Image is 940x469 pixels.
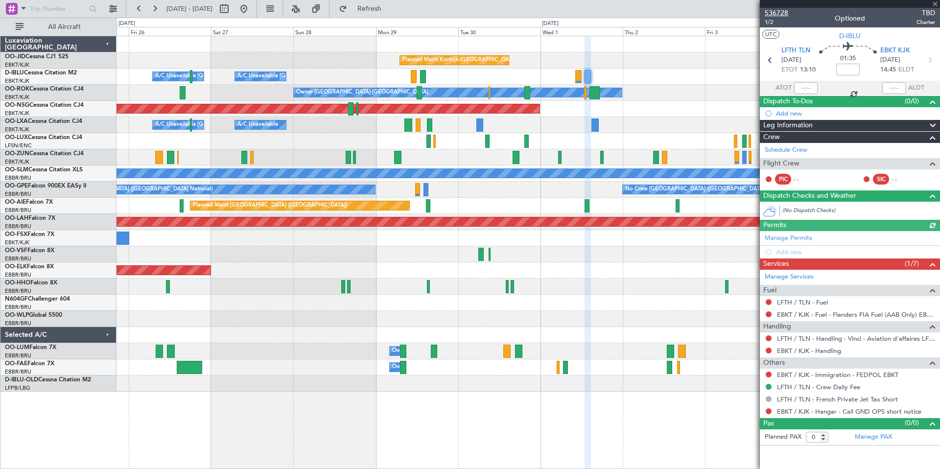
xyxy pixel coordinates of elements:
[765,8,788,18] span: 536728
[5,215,55,221] a: OO-LAHFalcon 7X
[458,27,540,36] div: Tue 30
[5,239,29,246] a: EBKT/KJK
[916,18,935,26] span: Charter
[237,69,394,84] div: A/C Unavailable [GEOGRAPHIC_DATA]-[GEOGRAPHIC_DATA]
[5,232,27,237] span: OO-FSX
[873,174,889,185] div: SIC
[349,5,390,12] span: Refresh
[840,54,856,64] span: 01:35
[5,61,29,69] a: EBKT/KJK
[905,258,919,269] span: (1/7)
[5,368,31,375] a: EBBR/BRU
[211,27,293,36] div: Sat 27
[5,312,29,318] span: OO-WLP
[5,54,25,60] span: OO-JID
[782,207,940,217] div: (No Dispatch Checks)
[781,65,798,75] span: ETOT
[5,312,62,318] a: OO-WLPGlobal 5500
[5,77,29,85] a: EBKT/KJK
[905,418,919,428] span: (0/0)
[5,377,38,383] span: D-IBLU-OLD
[392,344,459,358] div: Owner Melsbroek Air Base
[5,215,28,221] span: OO-LAH
[5,223,31,230] a: EBBR/BRU
[5,287,31,295] a: EBBR/BRU
[763,96,813,107] span: Dispatch To-Dos
[765,432,801,442] label: Planned PAX
[5,345,29,351] span: OO-LUM
[402,53,517,68] div: Planned Maint Kortrijk-[GEOGRAPHIC_DATA]
[5,377,91,383] a: D-IBLU-OLDCessna Citation M2
[5,280,30,286] span: OO-HHO
[880,46,910,56] span: EBKT KJK
[155,69,337,84] div: A/C Unavailable [GEOGRAPHIC_DATA] ([GEOGRAPHIC_DATA] National)
[908,83,924,93] span: ALDT
[296,85,428,100] div: Owner [GEOGRAPHIC_DATA]-[GEOGRAPHIC_DATA]
[5,151,84,157] a: OO-ZUNCessna Citation CJ4
[5,264,54,270] a: OO-ELKFalcon 8X
[777,371,898,379] a: EBKT / KJK - Immigration - FEDPOL EBKT
[777,407,921,416] a: EBKT / KJK - Hangar - Call GND OPS short notice
[5,86,84,92] a: OO-ROKCessna Citation CJ4
[118,20,135,28] div: [DATE]
[775,83,792,93] span: ATOT
[5,190,31,198] a: EBBR/BRU
[775,174,791,185] div: PIC
[880,55,900,65] span: [DATE]
[763,285,776,296] span: Fuel
[25,23,103,30] span: All Aircraft
[5,167,28,173] span: OO-SLM
[5,70,24,76] span: D-IBLU
[5,296,70,302] a: N604GFChallenger 604
[5,183,86,189] a: OO-GPEFalcon 900EX EASy II
[763,321,791,332] span: Handling
[763,258,789,270] span: Services
[763,190,856,202] span: Dispatch Checks and Weather
[794,175,816,184] div: - -
[776,109,935,117] div: Add new
[166,4,212,13] span: [DATE] - [DATE]
[5,280,57,286] a: OO-HHOFalcon 8X
[5,255,31,262] a: EBBR/BRU
[5,361,27,367] span: OO-FAE
[5,183,28,189] span: OO-GPE
[777,298,828,306] a: LFTH / TLN - Fuel
[763,158,799,169] span: Flight Crew
[763,418,774,429] span: Pax
[293,27,376,36] div: Sun 28
[392,360,459,375] div: Owner Melsbroek Air Base
[334,1,393,17] button: Refresh
[777,310,935,319] a: EBKT / KJK - Fuel - Flanders FIA Fuel (AAB Only) EBKT / KJK
[763,357,785,369] span: Others
[5,361,54,367] a: OO-FAEFalcon 7X
[129,27,211,36] div: Fri 26
[905,96,919,106] span: (0/0)
[5,110,29,117] a: EBKT/KJK
[777,347,841,355] a: EBKT / KJK - Handling
[5,54,69,60] a: OO-JIDCessna CJ1 525
[623,27,705,36] div: Thu 2
[765,272,814,282] a: Manage Services
[376,27,458,36] div: Mon 29
[5,126,29,133] a: EBKT/KJK
[30,1,86,16] input: Trip Number
[839,31,861,41] span: D-IBLU
[49,182,213,197] div: No Crew [GEOGRAPHIC_DATA] ([GEOGRAPHIC_DATA] National)
[800,65,816,75] span: 13:10
[5,320,31,327] a: EBBR/BRU
[542,20,559,28] div: [DATE]
[5,135,82,141] a: OO-LUXCessna Citation CJ4
[5,158,29,165] a: EBKT/KJK
[5,199,26,205] span: OO-AIE
[5,118,82,124] a: OO-LXACessna Citation CJ4
[5,207,31,214] a: EBBR/BRU
[765,145,807,155] a: Schedule Crew
[892,175,914,184] div: - -
[5,86,29,92] span: OO-ROK
[5,248,27,254] span: OO-VSF
[880,65,896,75] span: 14:45
[916,8,935,18] span: TBD
[5,264,27,270] span: OO-ELK
[5,151,29,157] span: OO-ZUN
[11,19,106,35] button: All Aircraft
